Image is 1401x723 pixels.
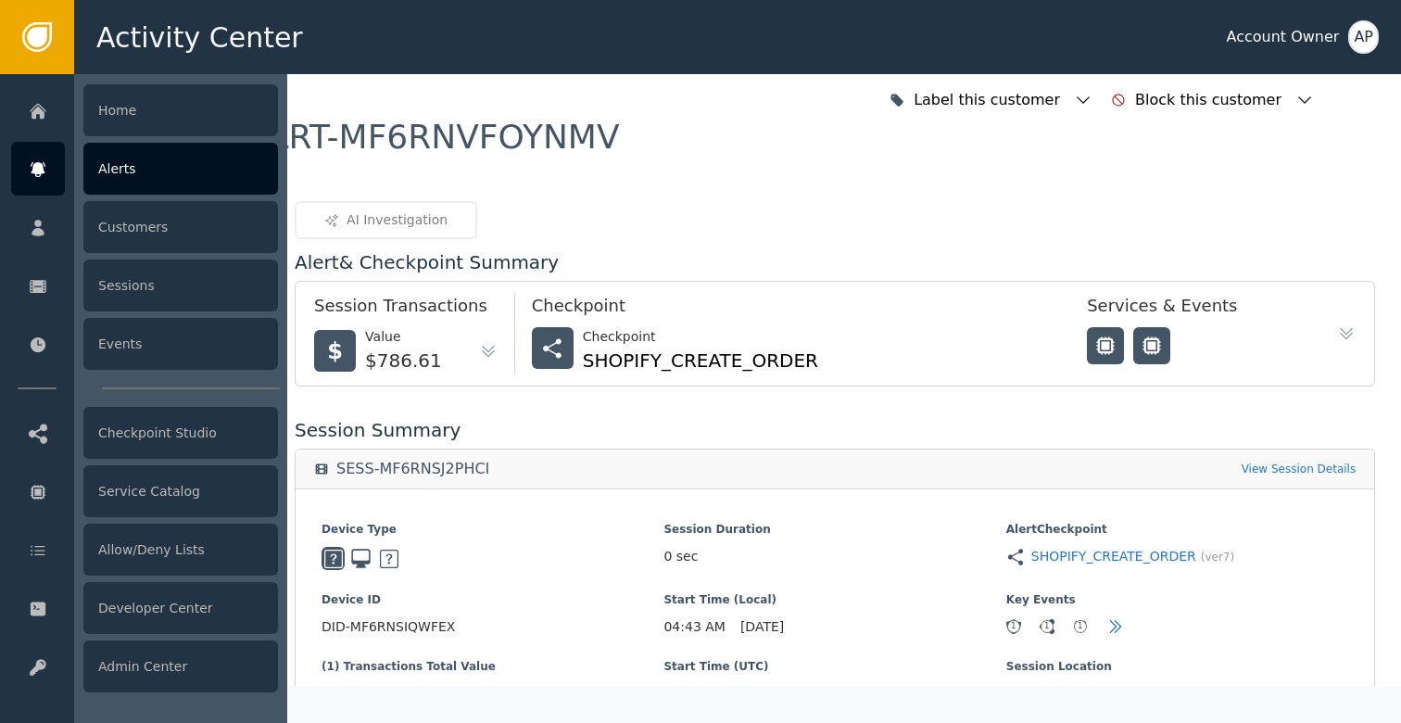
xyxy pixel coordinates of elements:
[663,617,725,637] span: 04:43 AM
[322,617,663,637] span: DID-MF6RNSIQWFEX
[11,640,278,693] a: Admin Center
[1242,461,1357,477] a: View Session Details
[1006,591,1348,608] span: Key Events
[365,327,442,347] div: Value
[11,406,278,460] a: Checkpoint Studio
[1087,293,1309,327] div: Services & Events
[663,591,1005,608] span: Start Time (Local)
[770,684,814,704] span: [DATE]
[83,84,278,136] div: Home
[314,293,498,327] div: Session Transactions
[1041,620,1054,633] div: 1
[295,248,1375,276] div: Alert & Checkpoint Summary
[322,658,663,675] span: (1) Transactions Total Value
[1226,26,1339,48] div: Account Owner
[885,80,1097,120] button: Label this customer
[11,142,278,196] a: Alerts
[83,143,278,195] div: Alerts
[11,317,278,371] a: Events
[83,260,278,311] div: Sessions
[327,335,343,368] span: $
[663,684,755,704] span: 11:43 AM UTC
[11,464,278,518] a: Service Catalog
[322,591,663,608] span: Device ID
[583,327,818,347] div: Checkpoint
[83,201,278,253] div: Customers
[532,293,1050,327] div: Checkpoint
[96,17,303,58] span: Activity Center
[1006,521,1348,538] span: Alert Checkpoint
[1106,80,1319,120] button: Block this customer
[83,582,278,634] div: Developer Center
[365,347,442,374] div: $786.61
[11,200,278,254] a: Customers
[1007,620,1020,633] div: 1
[157,120,620,154] div: Alert : ALRT-MF6RNVFOYNMV
[11,581,278,635] a: Developer Center
[1348,20,1379,54] button: AP
[663,658,1005,675] span: Start Time (UTC)
[322,521,663,538] span: Device Type
[322,684,663,704] span: $786.61
[1201,549,1234,565] span: (ver 7 )
[914,89,1065,111] div: Label this customer
[11,259,278,312] a: Sessions
[83,524,278,576] div: Allow/Deny Lists
[336,460,489,478] div: SESS-MF6RNSJ2PHCI
[295,416,1375,444] div: Session Summary
[583,347,818,374] div: SHOPIFY_CREATE_ORDER
[663,521,1005,538] span: Session Duration
[11,83,278,137] a: Home
[1006,658,1348,675] span: Session Location
[740,617,784,637] span: [DATE]
[11,523,278,577] a: Allow/Deny Lists
[83,318,278,370] div: Events
[1031,547,1196,566] a: SHOPIFY_CREATE_ORDER
[83,465,278,517] div: Service Catalog
[83,407,278,459] div: Checkpoint Studio
[83,641,278,692] div: Admin Center
[663,547,698,566] span: 0 sec
[1135,89,1286,111] div: Block this customer
[1074,620,1087,633] div: 1
[1032,684,1324,704] span: Anacortes, [US_STATE], [GEOGRAPHIC_DATA]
